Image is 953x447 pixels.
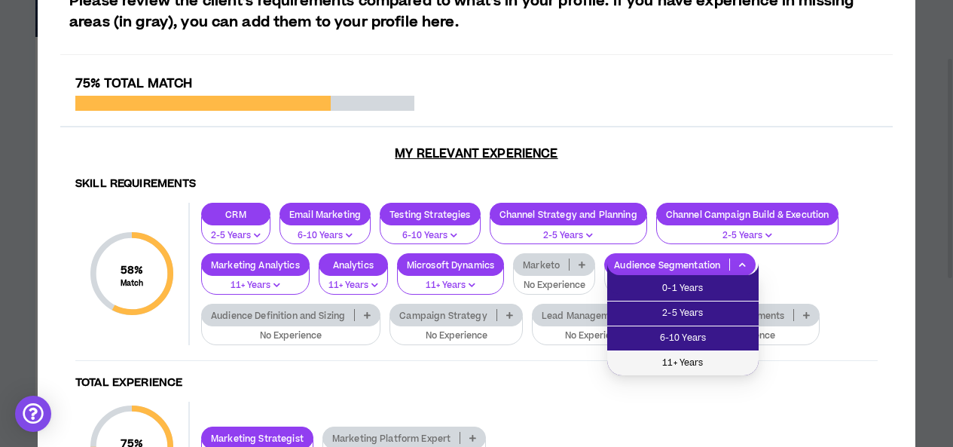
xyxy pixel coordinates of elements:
[407,279,495,292] p: 11+ Years
[399,329,513,343] p: No Experience
[75,376,878,390] h4: Total Experience
[202,433,313,444] p: Marketing Strategist
[605,259,729,271] p: Audience Segmentation
[616,280,750,297] span: 0-1 Years
[202,310,354,321] p: Audience Definition and Sizing
[201,216,270,245] button: 2-5 Years
[202,209,270,220] p: CRM
[328,279,378,292] p: 11+ Years
[514,259,569,271] p: Marketo
[202,259,309,271] p: Marketing Analytics
[121,262,144,278] span: 58 %
[323,433,460,444] p: Marketing Platform Expert
[380,209,480,220] p: Testing Strategies
[499,229,637,243] p: 2-5 Years
[616,355,750,372] span: 11+ Years
[616,330,750,347] span: 6-10 Years
[289,229,361,243] p: 6-10 Years
[490,209,646,220] p: Channel Strategy and Planning
[75,177,878,191] h4: Skill Requirements
[513,266,595,295] button: No Experience
[533,310,634,321] p: Lead Management
[490,216,647,245] button: 2-5 Years
[532,317,660,345] button: No Experience
[201,317,380,345] button: No Experience
[75,75,192,93] span: 75% Total Match
[280,209,370,220] p: Email Marketing
[397,266,505,295] button: 11+ Years
[201,266,310,295] button: 11+ Years
[656,216,839,245] button: 2-5 Years
[616,305,750,322] span: 2-5 Years
[121,278,144,289] small: Match
[542,329,650,343] p: No Experience
[319,266,388,295] button: 11+ Years
[60,146,893,161] h3: My Relevant Experience
[279,216,371,245] button: 6-10 Years
[211,279,300,292] p: 11+ Years
[523,279,585,292] p: No Experience
[666,229,829,243] p: 2-5 Years
[389,229,471,243] p: 6-10 Years
[15,396,51,432] div: Open Intercom Messenger
[657,209,838,220] p: Channel Campaign Build & Execution
[398,259,504,271] p: Microsoft Dynamics
[319,259,387,271] p: Analytics
[211,329,371,343] p: No Experience
[389,317,523,345] button: No Experience
[390,310,496,321] p: Campaign Strategy
[211,229,261,243] p: 2-5 Years
[380,216,481,245] button: 6-10 Years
